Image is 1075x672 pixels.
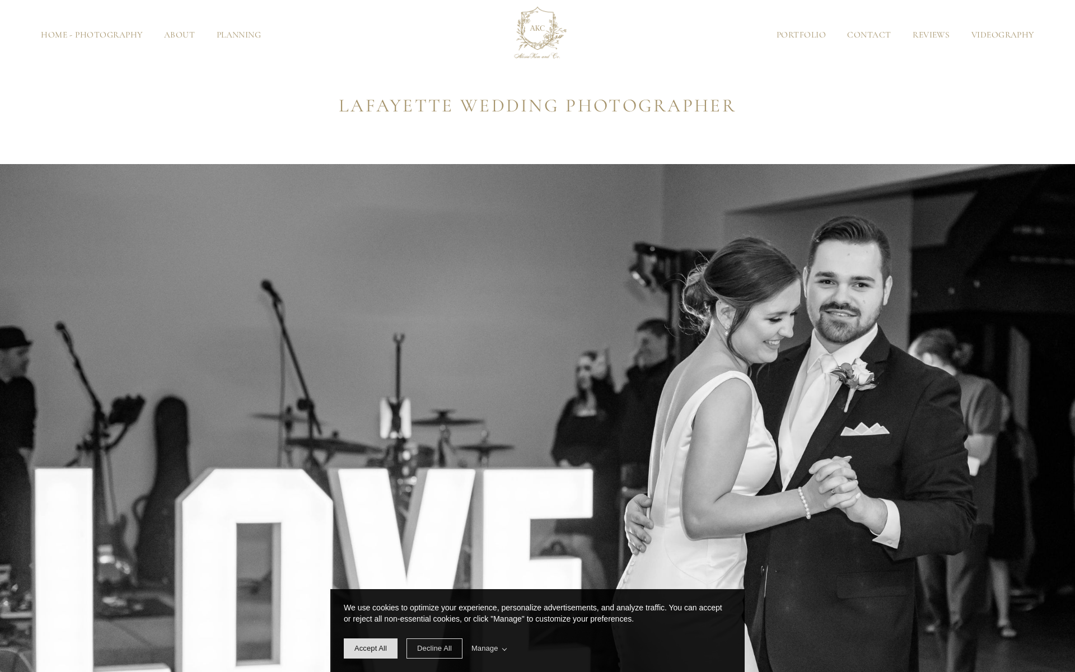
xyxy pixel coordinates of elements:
span: Decline All [417,644,452,652]
span: Accept All [354,644,387,652]
a: Reviews [902,31,961,39]
span: We use cookies to optimize your experience, personalize advertisements, and analyze traffic. You ... [344,603,722,623]
span: deny cookie message [406,638,462,659]
h1: Lafayette Wedding Photographer [208,91,867,121]
span: Manage [471,643,507,654]
a: Videography [961,31,1045,39]
a: Contact [836,31,902,39]
a: Home - Photography [30,31,153,39]
div: cookieconsent [330,589,745,672]
span: allow cookie message [344,638,398,659]
a: Planning [205,31,272,39]
a: Portfolio [766,31,837,39]
img: AlesiaKim and Co. [507,4,568,66]
a: About [153,31,206,39]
